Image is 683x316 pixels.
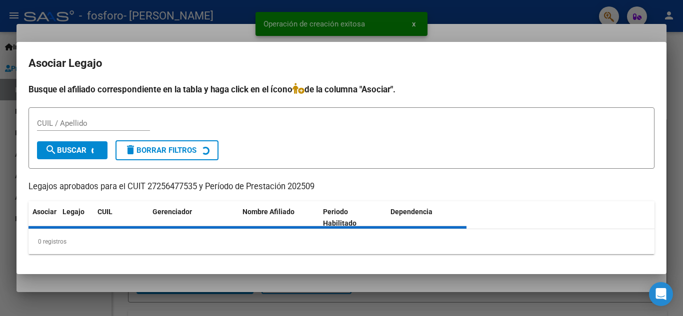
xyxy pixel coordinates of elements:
[45,146,86,155] span: Buscar
[115,140,218,160] button: Borrar Filtros
[238,201,319,234] datatable-header-cell: Nombre Afiliado
[28,229,654,254] div: 0 registros
[148,201,238,234] datatable-header-cell: Gerenciador
[242,208,294,216] span: Nombre Afiliado
[28,181,654,193] p: Legajos aprobados para el CUIT 27256477535 y Período de Prestación 202509
[37,141,107,159] button: Buscar
[62,208,84,216] span: Legajo
[386,201,467,234] datatable-header-cell: Dependencia
[28,201,58,234] datatable-header-cell: Asociar
[28,83,654,96] h4: Busque el afiliado correspondiente en la tabla y haga click en el ícono de la columna "Asociar".
[649,282,673,306] div: Open Intercom Messenger
[58,201,93,234] datatable-header-cell: Legajo
[28,54,654,73] h2: Asociar Legajo
[390,208,432,216] span: Dependencia
[319,201,386,234] datatable-header-cell: Periodo Habilitado
[93,201,148,234] datatable-header-cell: CUIL
[323,208,356,227] span: Periodo Habilitado
[124,146,196,155] span: Borrar Filtros
[32,208,56,216] span: Asociar
[124,144,136,156] mat-icon: delete
[45,144,57,156] mat-icon: search
[97,208,112,216] span: CUIL
[152,208,192,216] span: Gerenciador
